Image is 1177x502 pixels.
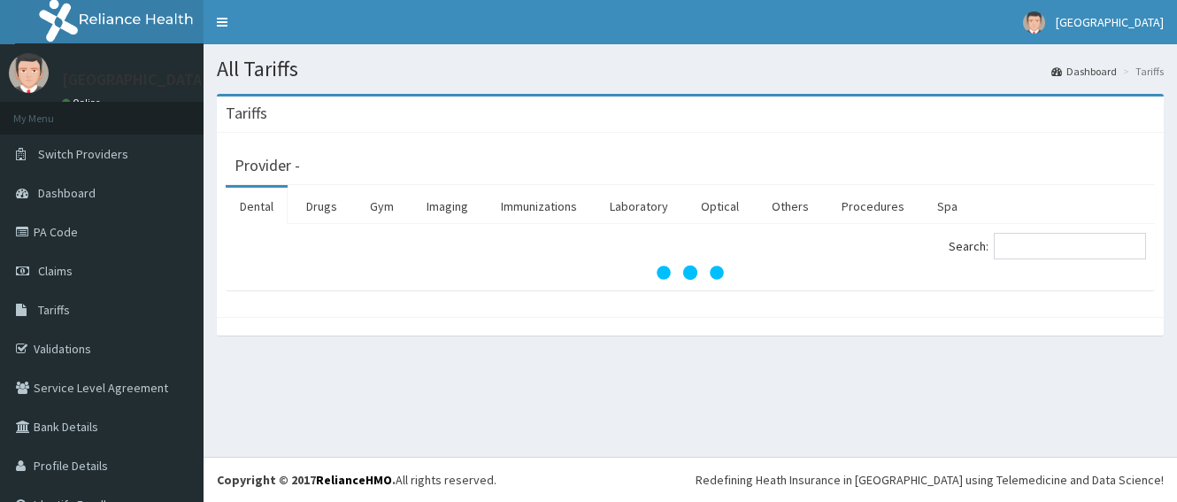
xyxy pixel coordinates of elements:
[412,188,482,225] a: Imaging
[38,146,128,162] span: Switch Providers
[827,188,919,225] a: Procedures
[235,158,300,174] h3: Provider -
[62,72,208,88] p: [GEOGRAPHIC_DATA]
[217,472,396,488] strong: Copyright © 2017 .
[226,188,288,225] a: Dental
[1023,12,1045,34] img: User Image
[292,188,351,225] a: Drugs
[596,188,682,225] a: Laboratory
[9,53,49,93] img: User Image
[687,188,753,225] a: Optical
[217,58,1164,81] h1: All Tariffs
[38,302,70,318] span: Tariffs
[758,188,823,225] a: Others
[204,457,1177,502] footer: All rights reserved.
[1056,14,1164,30] span: [GEOGRAPHIC_DATA]
[655,237,726,308] svg: audio-loading
[949,233,1146,259] label: Search:
[38,263,73,279] span: Claims
[1051,64,1117,79] a: Dashboard
[356,188,408,225] a: Gym
[62,97,104,109] a: Online
[1119,64,1164,79] li: Tariffs
[316,472,392,488] a: RelianceHMO
[696,471,1164,489] div: Redefining Heath Insurance in [GEOGRAPHIC_DATA] using Telemedicine and Data Science!
[923,188,972,225] a: Spa
[38,185,96,201] span: Dashboard
[994,233,1146,259] input: Search:
[487,188,591,225] a: Immunizations
[226,105,267,121] h3: Tariffs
